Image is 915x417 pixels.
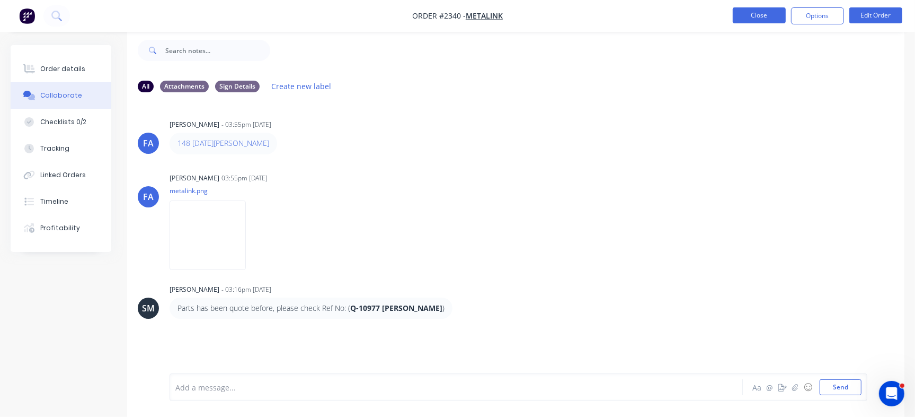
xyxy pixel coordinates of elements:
[221,285,271,294] div: - 03:16pm [DATE]
[802,381,814,394] button: ☺
[177,138,269,148] a: 148 [DATE][PERSON_NAME]
[40,223,80,233] div: Profitability
[165,40,270,61] input: Search notes...
[466,11,503,21] a: Metalink
[412,11,466,21] span: Order #2340 -
[751,381,763,394] button: Aa
[266,79,337,93] button: Create new label
[40,117,86,127] div: Checklists 0/2
[40,170,86,180] div: Linked Orders
[170,120,219,129] div: [PERSON_NAME]
[350,303,442,313] strong: Q-10977 [PERSON_NAME]
[19,8,35,24] img: Factory
[11,188,111,215] button: Timeline
[215,81,260,92] div: Sign Details
[879,381,904,406] iframe: Intercom live chat
[170,173,219,183] div: [PERSON_NAME]
[142,302,155,315] div: SM
[160,81,209,92] div: Attachments
[791,7,844,24] button: Options
[733,7,786,23] button: Close
[763,381,776,394] button: @
[138,81,154,92] div: All
[40,144,69,153] div: Tracking
[143,190,154,203] div: FA
[11,56,111,82] button: Order details
[849,7,902,23] button: Edit Order
[40,91,82,100] div: Collaborate
[11,109,111,135] button: Checklists 0/2
[40,197,68,206] div: Timeline
[11,135,111,162] button: Tracking
[221,173,268,183] div: 03:55pm [DATE]
[11,82,111,109] button: Collaborate
[221,120,271,129] div: - 03:55pm [DATE]
[820,379,861,395] button: Send
[11,215,111,241] button: Profitability
[143,137,154,150] div: FA
[11,162,111,188] button: Linked Orders
[177,303,445,314] p: Parts has been quote before, please check Ref No: ( )
[170,186,256,195] p: metalink.png
[170,285,219,294] div: [PERSON_NAME]
[40,64,85,74] div: Order details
